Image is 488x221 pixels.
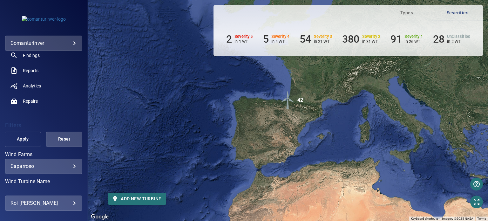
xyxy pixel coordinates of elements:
h6: Severity 2 [362,34,381,39]
button: Add new turbine [108,193,166,205]
div: comanturinver [10,38,77,48]
h6: 2 [226,33,232,45]
p: in 21 WT [314,39,332,44]
label: Wind Turbine Name [5,179,82,184]
h6: Severity 3 [314,34,332,39]
li: Severity 1 [390,33,423,45]
a: repairs noActive [5,93,82,109]
button: Apply [5,132,41,147]
gmp-advanced-marker: 42 [278,91,297,111]
h6: 91 [390,33,402,45]
h6: 28 [433,33,444,45]
h6: Severity 1 [404,34,423,39]
a: reports noActive [5,63,82,78]
p: in 2 WT [447,39,470,44]
li: Severity 4 [263,33,290,45]
span: Reset [54,135,74,143]
p: in 31 WT [362,39,381,44]
button: Keyboard shortcuts [411,217,438,221]
span: Analytics [23,83,41,89]
span: Apply [13,135,33,143]
h6: 54 [300,33,311,45]
li: Severity Unclassified [433,33,470,45]
div: comanturinver [5,36,82,51]
div: Caparroso [10,163,77,169]
h6: Severity 5 [234,34,253,39]
a: Open this area in Google Maps (opens a new window) [89,213,110,221]
h6: Unclassified [447,34,470,39]
span: Findings [23,52,40,59]
img: windFarmIconUnclassified.svg [278,91,297,110]
span: Add new turbine [113,195,161,203]
span: Reports [23,67,38,74]
h6: 380 [342,33,359,45]
h4: Filters [5,122,82,128]
span: Severities [436,9,479,17]
div: Wind Farms [5,159,82,174]
li: Severity 2 [342,33,380,45]
button: Reset [46,132,82,147]
label: Wind Farms [5,152,82,157]
span: Types [385,9,428,17]
img: comanturinver-logo [22,16,66,22]
img: Google [89,213,110,221]
li: Severity 3 [300,33,332,45]
li: Severity 5 [226,33,253,45]
a: findings noActive [5,48,82,63]
h6: Severity 4 [271,34,290,39]
span: Repairs [23,98,38,104]
a: Terms (opens in new tab) [477,217,486,220]
p: in 1 WT [234,39,253,44]
div: 42 [297,91,303,110]
a: analytics noActive [5,78,82,93]
span: Imagery ©2025 NASA [442,217,473,220]
p: in 26 WT [404,39,423,44]
h6: 5 [263,33,269,45]
p: in 4 WT [271,39,290,44]
div: Roi [PERSON_NAME] [10,198,77,208]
